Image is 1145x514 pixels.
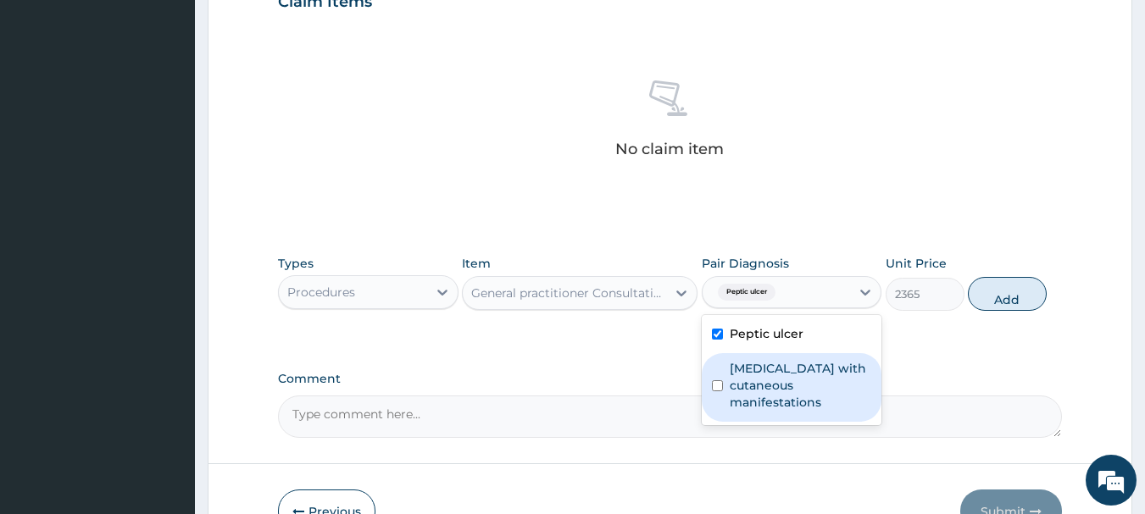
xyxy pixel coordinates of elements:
label: [MEDICAL_DATA] with cutaneous manifestations [730,360,872,411]
textarea: Type your message and hit 'Enter' [8,338,323,397]
div: Chat with us now [88,95,285,117]
label: Unit Price [886,255,947,272]
div: General practitioner Consultation follow up [471,285,668,301]
label: Types [278,257,314,271]
div: Minimize live chat window [278,8,319,49]
button: Add [968,277,1047,311]
label: Pair Diagnosis [702,255,789,272]
label: Item [462,255,491,272]
div: Procedures [287,284,355,301]
span: We're online! [98,151,234,322]
label: Peptic ulcer [730,325,803,342]
img: d_794563401_company_1708531726252_794563401 [31,85,69,127]
p: No claim item [615,141,724,158]
span: Peptic ulcer [718,284,775,301]
label: Comment [278,372,1063,386]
